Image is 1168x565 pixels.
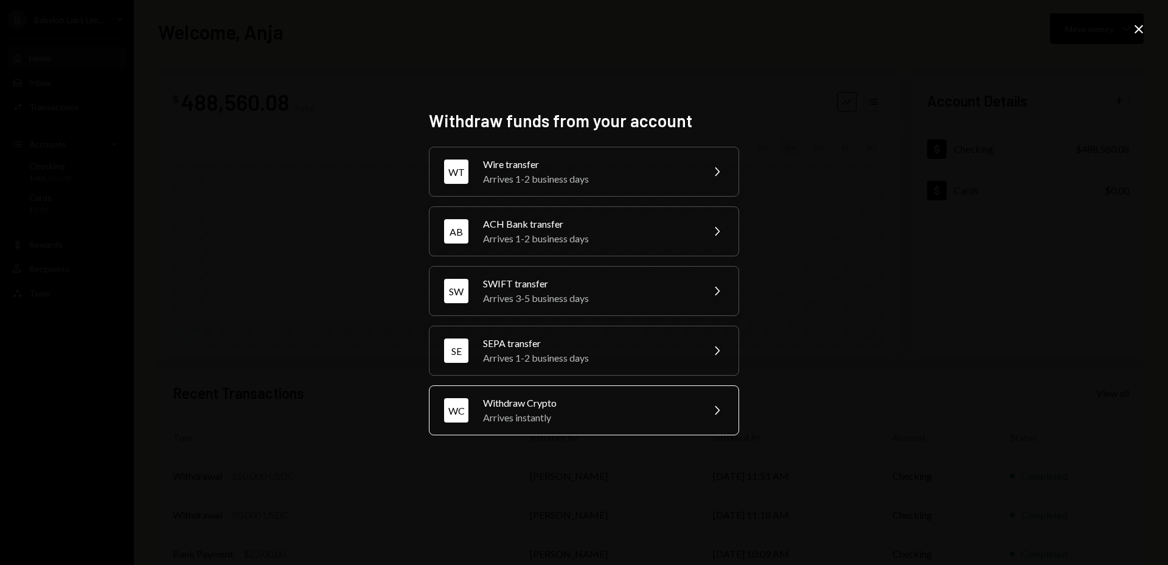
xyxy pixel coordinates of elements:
[429,326,739,376] button: SESEPA transferArrives 1-2 business days
[429,385,739,435] button: WCWithdraw CryptoArrives instantly
[483,396,695,410] div: Withdraw Crypto
[444,398,468,423] div: WC
[444,219,468,244] div: AB
[483,172,695,186] div: Arrives 1-2 business days
[444,160,468,184] div: WT
[429,266,739,316] button: SWSWIFT transferArrives 3-5 business days
[483,157,695,172] div: Wire transfer
[483,217,695,231] div: ACH Bank transfer
[444,279,468,303] div: SW
[429,109,739,133] h2: Withdraw funds from your account
[429,147,739,197] button: WTWire transferArrives 1-2 business days
[483,351,695,365] div: Arrives 1-2 business days
[483,231,695,246] div: Arrives 1-2 business days
[444,339,468,363] div: SE
[429,206,739,256] button: ABACH Bank transferArrives 1-2 business days
[483,410,695,425] div: Arrives instantly
[483,276,695,291] div: SWIFT transfer
[483,291,695,306] div: Arrives 3-5 business days
[483,336,695,351] div: SEPA transfer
